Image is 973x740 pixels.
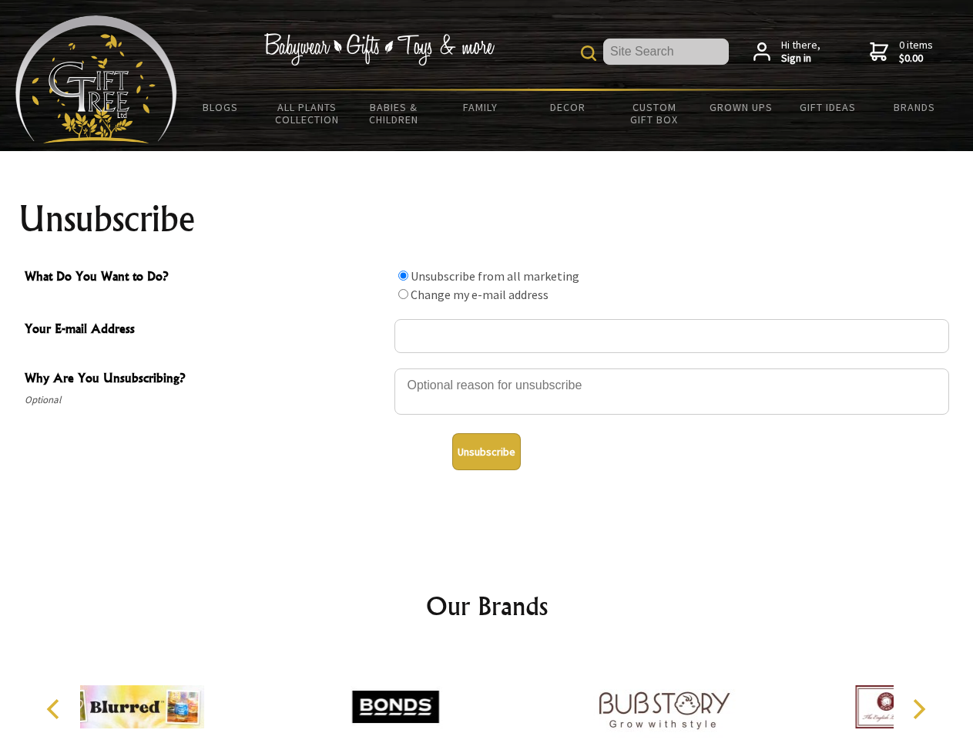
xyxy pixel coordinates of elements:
a: BLOGS [177,91,264,123]
span: Optional [25,391,387,409]
a: Gift Ideas [784,91,871,123]
a: Brands [871,91,958,123]
span: 0 items [899,38,933,66]
input: What Do You Want to Do? [398,271,408,281]
textarea: Why Are You Unsubscribing? [394,368,949,415]
h2: Our Brands [31,587,943,624]
input: Your E-mail Address [394,319,949,353]
span: Your E-mail Address [25,319,387,341]
input: Site Search [603,39,729,65]
input: What Do You Want to Do? [398,289,408,299]
strong: Sign in [781,52,820,66]
img: product search [581,45,596,61]
a: Babies & Children [351,91,438,136]
button: Unsubscribe [452,433,521,470]
button: Next [901,692,935,726]
a: 0 items$0.00 [870,39,933,66]
a: Custom Gift Box [611,91,698,136]
a: Family [438,91,525,123]
a: All Plants Collection [264,91,351,136]
strong: $0.00 [899,52,933,66]
button: Previous [39,692,72,726]
a: Hi there,Sign in [753,39,820,66]
a: Decor [524,91,611,123]
a: Grown Ups [697,91,784,123]
span: What Do You Want to Do? [25,267,387,289]
span: Why Are You Unsubscribing? [25,368,387,391]
span: Hi there, [781,39,820,66]
h1: Unsubscribe [18,200,955,237]
label: Unsubscribe from all marketing [411,268,579,284]
label: Change my e-mail address [411,287,549,302]
img: Babywear - Gifts - Toys & more [263,33,495,66]
img: Babyware - Gifts - Toys and more... [15,15,177,143]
